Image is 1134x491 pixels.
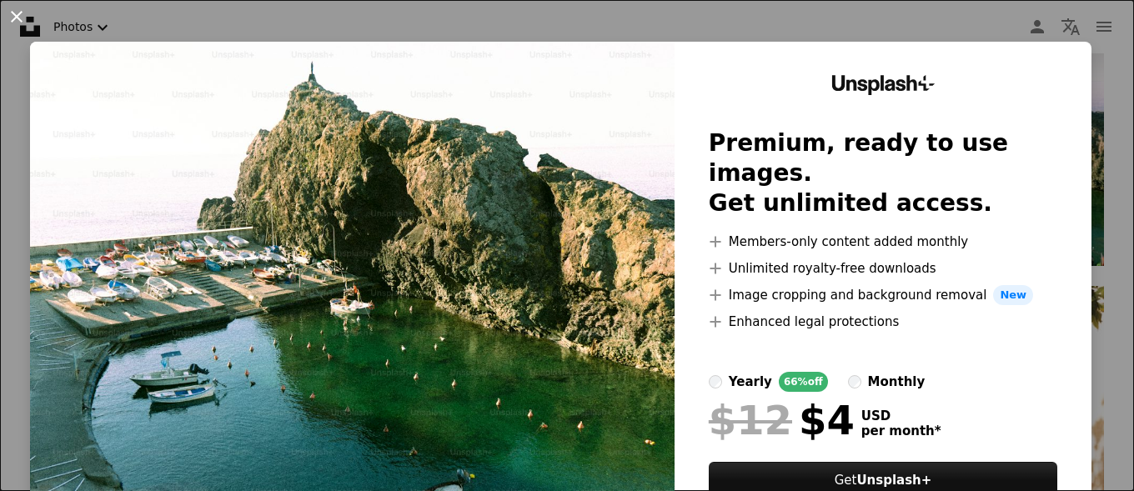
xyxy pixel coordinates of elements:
[709,232,1057,252] li: Members-only content added monthly
[729,372,772,392] div: yearly
[709,258,1057,278] li: Unlimited royalty-free downloads
[709,375,722,388] input: yearly66%off
[709,128,1057,218] h2: Premium, ready to use images. Get unlimited access.
[779,372,828,392] div: 66% off
[709,398,792,442] span: $12
[709,398,855,442] div: $4
[861,423,941,438] span: per month *
[868,372,926,392] div: monthly
[861,408,941,423] span: USD
[993,285,1033,305] span: New
[709,285,1057,305] li: Image cropping and background removal
[709,312,1057,332] li: Enhanced legal protections
[856,473,931,488] strong: Unsplash+
[848,375,861,388] input: monthly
